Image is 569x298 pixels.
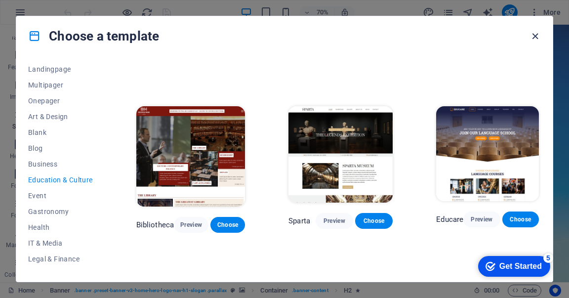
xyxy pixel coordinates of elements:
button: Preview [174,217,208,233]
p: Bibliotheca [136,220,174,230]
span: Preview [471,215,492,223]
span: Event [28,192,93,200]
span: Health [28,223,93,231]
p: Educare [436,214,463,224]
button: Choose [502,212,539,227]
span: Landingpage [28,65,93,73]
span: Legal & Finance [28,255,93,263]
img: Bibliotheca [136,106,245,207]
span: Multipager [28,81,93,89]
button: Gastronomy [28,204,93,219]
button: Event [28,188,93,204]
button: Education & Culture [28,172,93,188]
button: Onepager [28,93,93,109]
span: IT & Media [28,239,93,247]
button: Blank [28,125,93,140]
span: Preview [182,221,201,229]
p: Sparta [288,216,310,226]
div: Get Started 5 items remaining, 0% complete [8,5,80,26]
div: 5 [73,2,83,12]
button: IT & Media [28,235,93,251]
button: Choose [355,213,393,229]
img: Educare [436,106,539,201]
button: Legal & Finance [28,251,93,267]
span: Business [28,160,93,168]
button: Preview [316,213,353,229]
button: Non-Profit [28,267,93,283]
button: Business [28,156,93,172]
button: Landingpage [28,61,93,77]
button: Choose [210,217,245,233]
span: Blog [28,144,93,152]
span: Onepager [28,97,93,105]
span: Choose [218,221,237,229]
span: Education & Culture [28,176,93,184]
button: Preview [463,212,500,227]
span: Choose [363,217,385,225]
span: Gastronomy [28,208,93,215]
img: Sparta [288,106,393,203]
button: Art & Design [28,109,93,125]
h4: Choose a template [28,28,159,44]
button: Health [28,219,93,235]
button: Blog [28,140,93,156]
span: Choose [510,215,531,223]
div: Get Started [29,11,72,20]
button: Multipager [28,77,93,93]
span: Preview [324,217,345,225]
span: Blank [28,128,93,136]
span: Art & Design [28,113,93,121]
